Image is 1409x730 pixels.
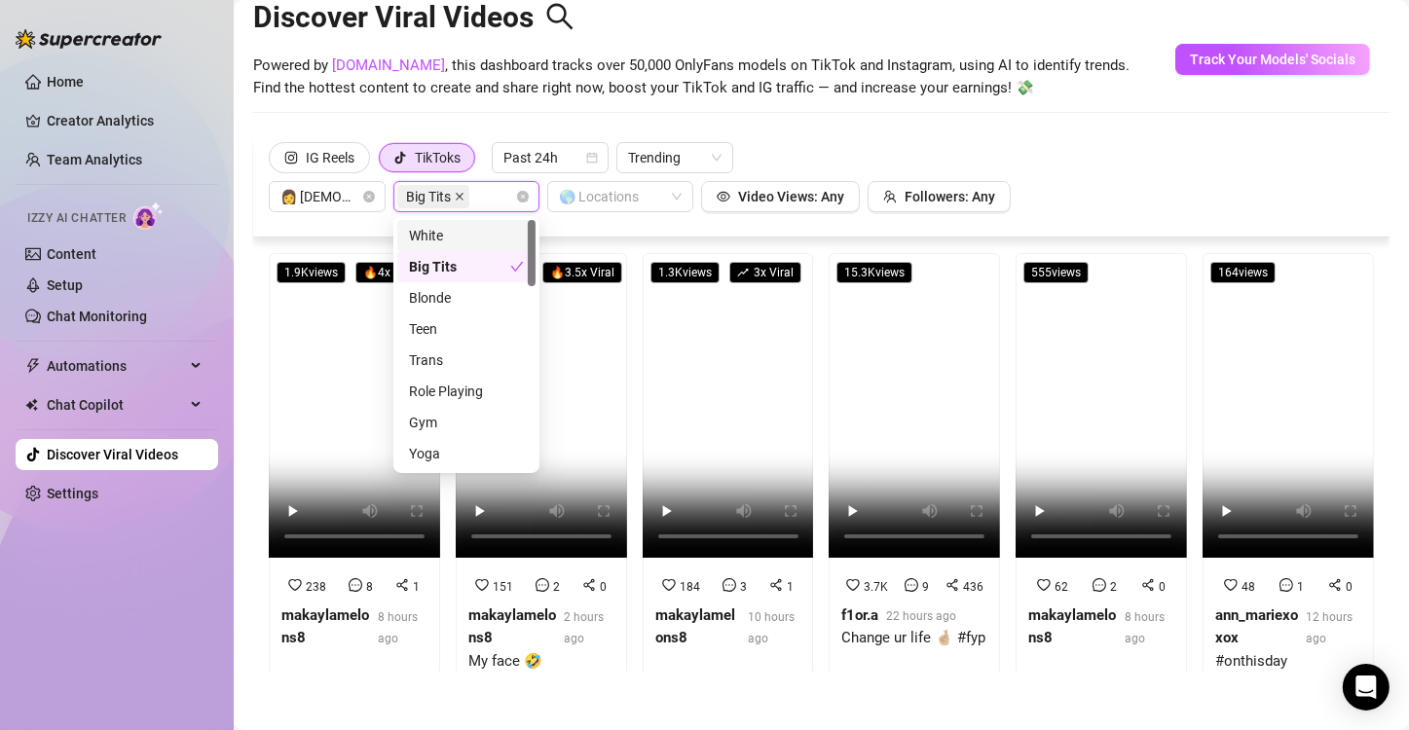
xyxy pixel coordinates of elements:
strong: f1or.a [841,606,878,624]
span: message [723,578,736,592]
span: heart [475,578,489,592]
a: Setup [47,277,83,293]
span: share-alt [395,578,409,592]
span: message [349,578,362,592]
span: calendar [586,152,598,164]
div: My face 🤣 [468,650,614,674]
span: 151 [493,580,513,594]
span: Powered by , this dashboard tracks over 50,000 OnlyFans models on TikTok and Instagram, using AI ... [253,55,1130,100]
a: 555views6220makaylamelons88 hours ago [1016,253,1187,700]
span: heart [662,578,676,592]
div: Teen [397,313,536,345]
button: Track Your Models' Socials [1175,44,1370,75]
a: Chat Monitoring [47,309,147,324]
span: message [905,578,918,592]
span: Trending [628,143,722,172]
span: Big Tits [406,186,451,207]
span: instagram [284,151,298,164]
div: Change ur life 🤞🏼 #fyp [841,627,985,650]
div: Trans [397,345,536,376]
a: Discover Viral Videos [47,447,178,462]
div: Blonde [397,282,536,313]
span: eye [717,190,730,203]
a: Home [47,74,84,90]
span: search [545,2,575,31]
div: Gym [409,412,524,433]
span: heart [288,578,302,592]
span: 1.3K views [650,262,720,283]
span: 0 [1159,580,1166,594]
span: close-circle [363,191,375,202]
span: 238 [306,580,326,594]
span: close [455,192,464,201]
div: Role Playing [397,376,536,407]
div: Blonde [409,287,524,309]
div: TikToks [415,143,461,172]
span: 1.9K views [277,262,346,283]
span: Chat Copilot [47,389,185,420]
a: 1.3Kviewsrise3x Viral18431makaylamelons810 hours ago [643,253,814,700]
span: 9 [922,580,929,594]
strong: ann_mariexoxox [1215,606,1298,647]
span: 10 hours ago [748,610,795,645]
a: 15.3Kviews3.7K9436f1or.a22 hours agoChange ur life 🤞🏼 #fyp [829,253,1000,700]
span: thunderbolt [25,358,41,374]
img: logo-BBDzfeDw.svg [16,29,162,49]
span: 8 [366,580,373,594]
a: 1.9Kviews🔥4x Viral23881makaylamelons88 hours ago [269,253,440,700]
div: Gym [397,407,536,438]
a: 164views4810ann_mariexoxox12 hours ago#onthisday [1203,253,1374,700]
a: [DOMAIN_NAME] [332,56,445,74]
strong: makaylamelons8 [281,606,369,647]
div: Yoga [397,438,536,469]
span: message [1279,578,1293,592]
span: 1 [787,580,794,594]
span: 12 hours ago [1307,610,1353,645]
span: Automations [47,350,185,382]
a: Content [47,246,96,262]
span: 0 [1346,580,1353,594]
span: team [883,190,897,203]
span: 🔥 3.5 x Viral [542,262,622,283]
span: 48 [1242,580,1255,594]
span: 8 hours ago [378,610,418,645]
span: 3.7K [864,580,888,594]
span: close-circle [517,191,529,202]
span: 62 [1055,580,1068,594]
div: White [409,225,524,246]
div: Teen [409,318,524,340]
a: 1.6Kviews🔥3.5x Viral15120makaylamelons82 hours agoMy face 🤣 [456,253,627,700]
span: share-alt [769,578,783,592]
span: 555 views [1023,262,1089,283]
span: message [1093,578,1106,592]
span: 8 hours ago [1125,610,1165,645]
div: #onthisday [1215,650,1361,674]
span: share-alt [1328,578,1342,592]
img: AI Chatter [133,201,164,230]
span: share-alt [1141,578,1155,592]
span: share-alt [582,578,596,592]
span: 2 hours ago [564,610,604,645]
span: heart [1037,578,1051,592]
div: Role Playing [409,381,524,402]
strong: makaylamelons8 [655,606,735,647]
span: heart [846,578,860,592]
span: 2 [553,580,560,594]
span: Track Your Models' Socials [1190,52,1355,67]
button: Followers: Any [868,181,1011,212]
div: Open Intercom Messenger [1343,664,1390,711]
button: Video Views: Any [701,181,860,212]
a: Creator Analytics [47,105,203,136]
span: share-alt [946,578,959,592]
span: 1 [413,580,420,594]
a: Settings [47,486,98,501]
span: 🔥 4 x Viral [355,262,426,283]
span: 👩 Female [280,182,374,211]
span: tik-tok [393,151,407,164]
span: 3 [740,580,747,594]
span: message [536,578,549,592]
span: check [510,260,524,274]
span: 3 x Viral [729,262,801,283]
div: White [397,220,536,251]
div: Yoga [409,443,524,464]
